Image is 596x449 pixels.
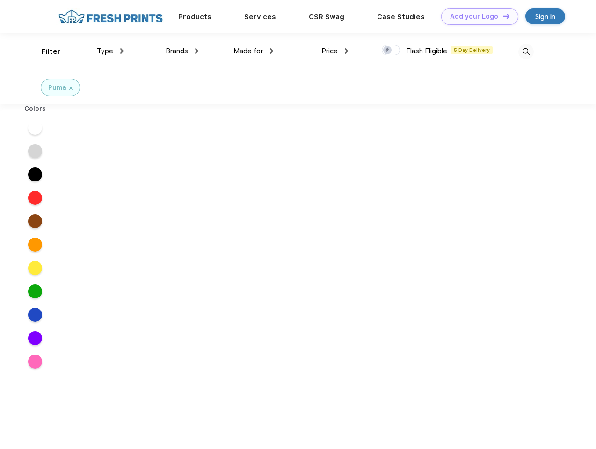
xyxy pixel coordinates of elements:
[97,47,113,55] span: Type
[69,87,73,90] img: filter_cancel.svg
[233,47,263,55] span: Made for
[525,8,565,24] a: Sign in
[48,83,66,93] div: Puma
[120,48,124,54] img: dropdown.png
[56,8,166,25] img: fo%20logo%202.webp
[309,13,344,21] a: CSR Swag
[450,13,498,21] div: Add your Logo
[406,47,447,55] span: Flash Eligible
[178,13,211,21] a: Products
[17,104,53,114] div: Colors
[451,46,493,54] span: 5 Day Delivery
[244,13,276,21] a: Services
[518,44,534,59] img: desktop_search.svg
[166,47,188,55] span: Brands
[321,47,338,55] span: Price
[270,48,273,54] img: dropdown.png
[535,11,555,22] div: Sign in
[345,48,348,54] img: dropdown.png
[42,46,61,57] div: Filter
[195,48,198,54] img: dropdown.png
[503,14,509,19] img: DT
